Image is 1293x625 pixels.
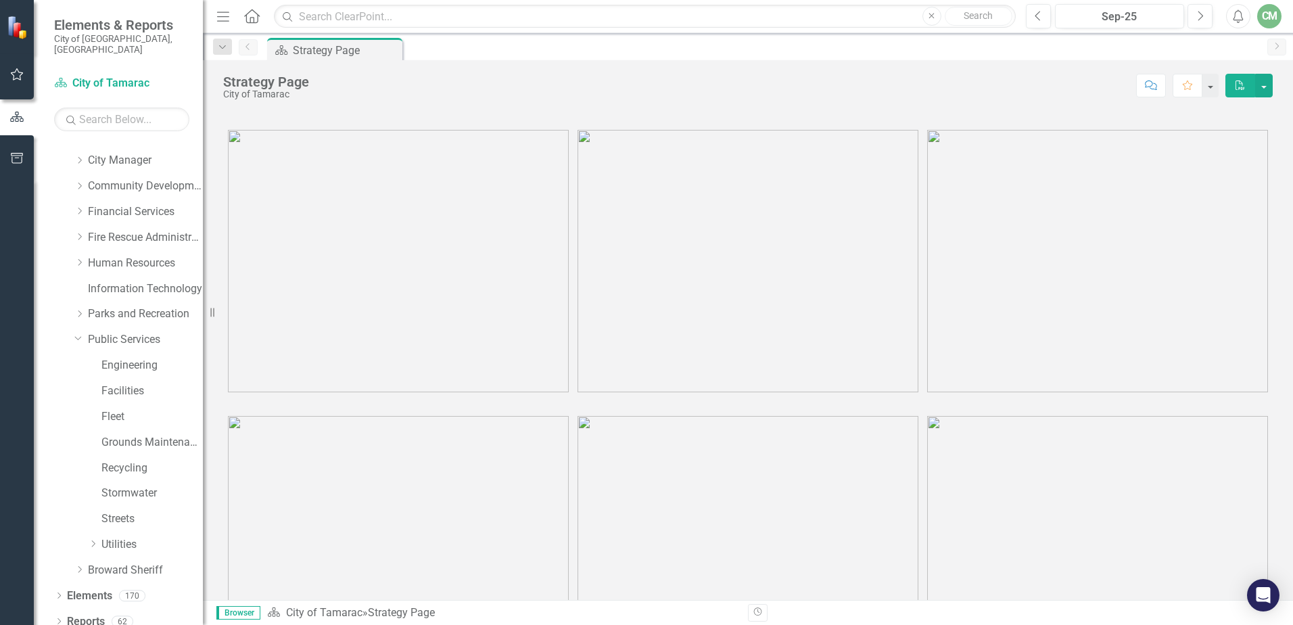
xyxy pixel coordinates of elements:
a: Utilities [101,537,203,553]
div: Strategy Page [223,74,309,89]
a: Information Technology [88,281,203,297]
div: » [267,605,738,621]
div: 170 [119,590,145,601]
input: Search Below... [54,108,189,131]
a: Grounds Maintenance [101,435,203,450]
img: ClearPoint Strategy [7,16,30,39]
a: Fire Rescue Administration [88,230,203,246]
img: tamarac3%20v3.png [927,130,1268,392]
a: City Manager [88,153,203,168]
div: City of Tamarac [223,89,309,99]
button: Search [945,7,1012,26]
a: Engineering [101,358,203,373]
div: Open Intercom Messenger [1247,579,1279,611]
a: Human Resources [88,256,203,271]
button: CM [1257,4,1282,28]
small: City of [GEOGRAPHIC_DATA], [GEOGRAPHIC_DATA] [54,33,189,55]
span: Browser [216,606,260,620]
a: Streets [101,511,203,527]
a: Elements [67,588,112,604]
a: Facilities [101,384,203,399]
img: tamarac2%20v3.png [578,130,918,392]
a: Parks and Recreation [88,306,203,322]
button: Sep-25 [1055,4,1184,28]
a: City of Tamarac [54,76,189,91]
a: Fleet [101,409,203,425]
a: Community Development [88,179,203,194]
a: Broward Sheriff [88,563,203,578]
input: Search ClearPoint... [274,5,1016,28]
div: Sep-25 [1060,9,1179,25]
a: City of Tamarac [286,606,362,619]
div: Strategy Page [368,606,435,619]
a: Stormwater [101,486,203,501]
img: tamarac1%20v3.png [228,130,569,392]
a: Public Services [88,332,203,348]
div: Strategy Page [293,42,399,59]
a: Recycling [101,461,203,476]
a: Financial Services [88,204,203,220]
span: Search [964,10,993,21]
span: Elements & Reports [54,17,189,33]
